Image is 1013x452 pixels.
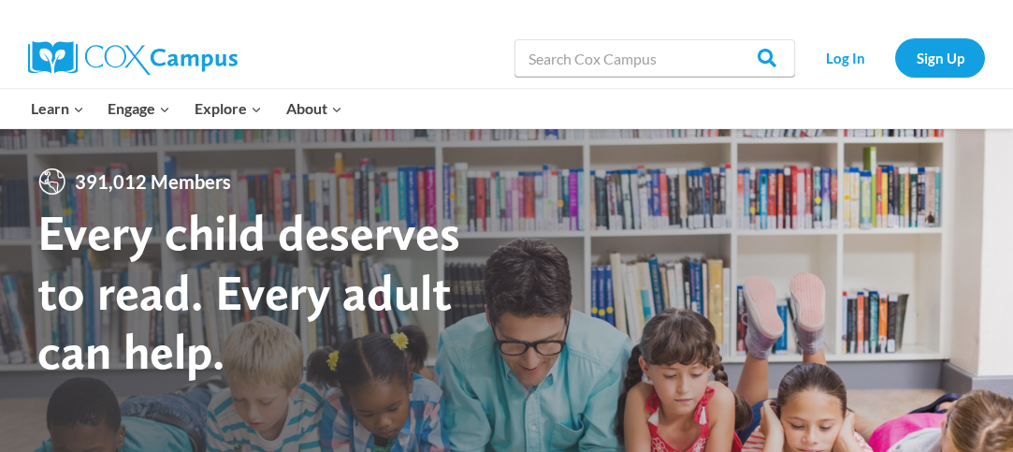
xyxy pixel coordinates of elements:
nav: Secondary Navigation [804,38,985,77]
span: 391,012 Members [67,167,239,197]
a: Log In [804,38,886,77]
span: Learn [31,96,84,121]
span: Explore [195,96,262,121]
span: Engage [108,96,170,121]
img: Cox Campus [28,41,238,75]
nav: Primary Navigation [19,89,354,128]
a: Sign Up [895,38,985,77]
strong: Every child deserves to read. Every adult can help. [37,202,460,381]
input: Search Cox Campus [514,39,795,77]
span: About [286,96,342,121]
